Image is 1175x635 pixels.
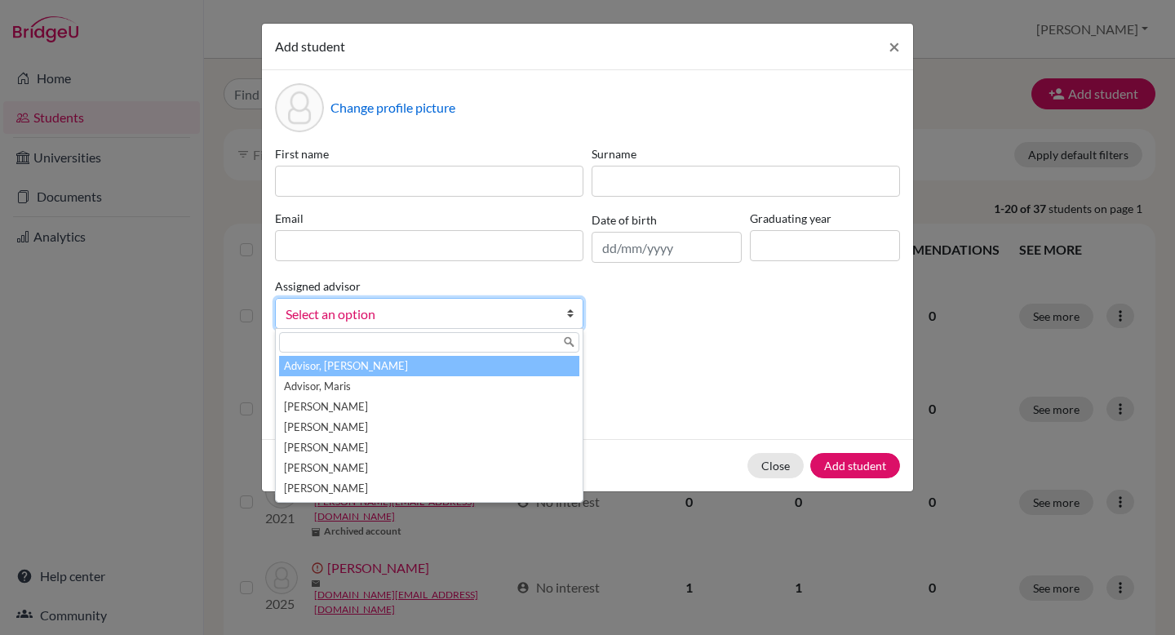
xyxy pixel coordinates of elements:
p: Parents [275,355,900,375]
li: [PERSON_NAME] [279,417,579,437]
li: Advisor, Maris [279,376,579,397]
button: Close [747,453,804,478]
div: Profile picture [275,83,324,132]
span: Select an option [286,304,552,325]
li: Advisor, [PERSON_NAME] [279,356,579,376]
label: Date of birth [592,211,657,229]
li: [PERSON_NAME] [279,397,579,417]
label: Graduating year [750,210,900,227]
input: dd/mm/yyyy [592,232,742,263]
li: [PERSON_NAME] [279,437,579,458]
label: Assigned advisor [275,278,361,295]
button: Add student [810,453,900,478]
span: × [889,34,900,58]
span: Add student [275,38,345,54]
button: Close [876,24,913,69]
label: Surname [592,145,900,162]
li: [PERSON_NAME] [279,458,579,478]
label: Email [275,210,583,227]
li: [PERSON_NAME] [279,478,579,499]
label: First name [275,145,583,162]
